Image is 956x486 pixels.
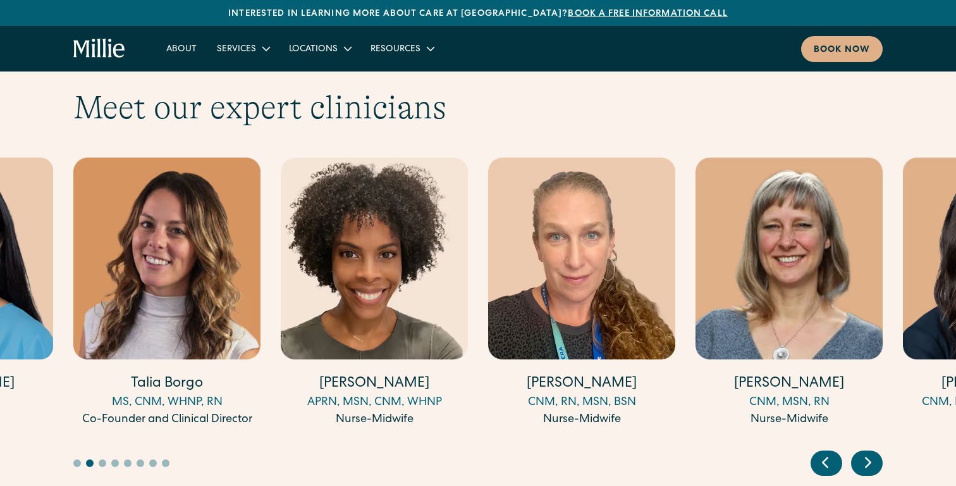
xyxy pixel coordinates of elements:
[696,411,883,428] div: Nurse-Midwife
[217,43,256,56] div: Services
[73,411,260,428] div: Co-Founder and Clinical Director
[851,451,883,476] div: Next slide
[488,411,675,428] div: Nurse-Midwife
[281,158,468,428] a: [PERSON_NAME]APRN, MSN, CNM, WHNPNurse-Midwife
[568,9,727,18] a: Book a free information call
[696,394,883,411] div: CNM, MSN, RN
[73,158,260,428] a: Talia BorgoMS, CNM, WHNP, RNCo-Founder and Clinical Director
[360,38,443,59] div: Resources
[696,375,883,394] h4: [PERSON_NAME]
[99,459,106,467] button: Go to slide 3
[73,459,81,467] button: Go to slide 1
[281,411,468,428] div: Nurse-Midwife
[73,88,883,127] h2: Meet our expert clinicians
[111,459,119,467] button: Go to slide 4
[73,39,126,59] a: home
[488,394,675,411] div: CNM, RN, MSN, BSN
[488,158,675,428] a: [PERSON_NAME]CNM, RN, MSN, BSNNurse-Midwife
[371,43,420,56] div: Resources
[814,44,870,57] div: Book now
[696,158,883,430] div: 6 / 17
[149,459,157,467] button: Go to slide 7
[488,158,675,430] div: 5 / 17
[801,36,883,62] a: Book now
[73,375,260,394] h4: Talia Borgo
[156,38,207,59] a: About
[289,43,338,56] div: Locations
[696,158,883,428] a: [PERSON_NAME]CNM, MSN, RNNurse-Midwife
[73,158,260,430] div: 3 / 17
[488,375,675,394] h4: [PERSON_NAME]
[811,451,842,476] div: Previous slide
[137,459,144,467] button: Go to slide 6
[124,459,132,467] button: Go to slide 5
[162,459,169,467] button: Go to slide 8
[279,38,360,59] div: Locations
[281,375,468,394] h4: [PERSON_NAME]
[281,158,468,430] div: 4 / 17
[86,459,94,467] button: Go to slide 2
[281,394,468,411] div: APRN, MSN, CNM, WHNP
[73,394,260,411] div: MS, CNM, WHNP, RN
[207,38,279,59] div: Services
